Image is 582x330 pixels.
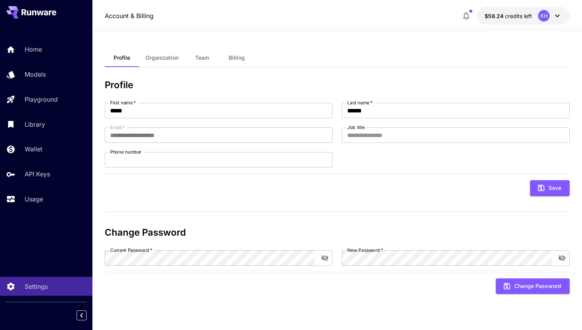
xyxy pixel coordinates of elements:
label: New Password [347,247,383,253]
label: Phone number [110,149,142,155]
div: $59.23749 [485,12,532,20]
label: Job title [347,124,365,131]
button: $59.23749KH [477,7,570,25]
button: Change Password [496,278,570,294]
p: Usage [25,194,43,204]
div: Collapse sidebar [82,308,92,322]
p: API Keys [25,169,50,179]
button: Collapse sidebar [77,310,87,320]
span: credits left [505,13,532,19]
p: Playground [25,95,58,104]
p: Library [25,120,45,129]
span: Organization [145,54,179,61]
span: Profile [114,54,130,61]
button: toggle password visibility [555,251,569,265]
p: Models [25,70,46,79]
div: KH [538,10,550,22]
label: Email [110,124,125,131]
p: Settings [25,282,48,291]
span: Billing [229,54,245,61]
h3: Profile [105,80,570,90]
button: Save [530,180,570,196]
a: Account & Billing [105,11,154,20]
span: $59.24 [485,13,505,19]
h3: Change Password [105,227,570,238]
label: First name [110,99,136,106]
label: Last name [347,99,373,106]
p: Wallet [25,144,42,154]
label: Current Password [110,247,152,253]
p: Home [25,45,42,54]
nav: breadcrumb [105,11,154,20]
button: toggle password visibility [318,251,332,265]
span: Team [195,54,209,61]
